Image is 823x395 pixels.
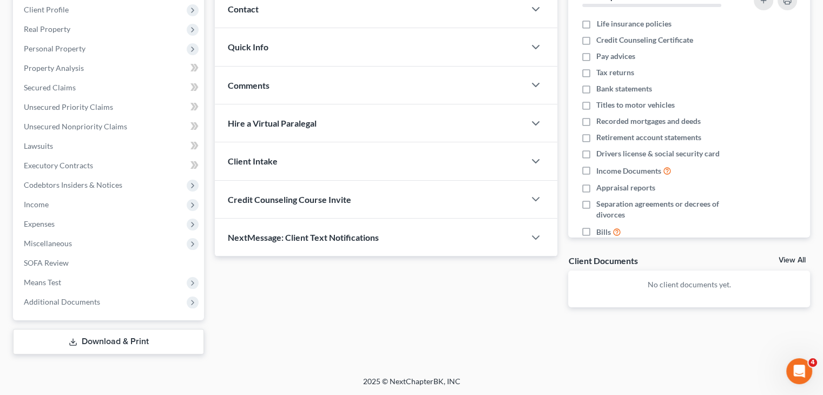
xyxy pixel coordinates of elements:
[15,253,204,273] a: SOFA Review
[15,78,204,97] a: Secured Claims
[24,83,76,92] span: Secured Claims
[24,5,69,14] span: Client Profile
[568,255,637,266] div: Client Documents
[24,278,61,287] span: Means Test
[24,297,100,306] span: Additional Documents
[24,200,49,209] span: Income
[596,100,675,110] span: Titles to motor vehicles
[228,80,269,90] span: Comments
[15,117,204,136] a: Unsecured Nonpriority Claims
[13,329,204,354] a: Download & Print
[228,232,379,242] span: NextMessage: Client Text Notifications
[24,180,122,189] span: Codebtors Insiders & Notices
[596,166,661,176] span: Income Documents
[24,161,93,170] span: Executory Contracts
[228,118,317,128] span: Hire a Virtual Paralegal
[24,24,70,34] span: Real Property
[15,97,204,117] a: Unsecured Priority Claims
[24,63,84,73] span: Property Analysis
[596,83,652,94] span: Bank statements
[596,132,701,143] span: Retirement account statements
[228,156,278,166] span: Client Intake
[24,258,69,267] span: SOFA Review
[786,358,812,384] iframe: Intercom live chat
[24,44,85,53] span: Personal Property
[596,148,720,159] span: Drivers license & social security card
[596,182,655,193] span: Appraisal reports
[228,4,259,14] span: Contact
[24,219,55,228] span: Expenses
[596,51,635,62] span: Pay advices
[596,227,611,238] span: Bills
[596,18,671,29] span: Life insurance policies
[596,67,634,78] span: Tax returns
[24,239,72,248] span: Miscellaneous
[15,156,204,175] a: Executory Contracts
[808,358,817,367] span: 4
[15,58,204,78] a: Property Analysis
[24,122,127,131] span: Unsecured Nonpriority Claims
[228,42,268,52] span: Quick Info
[24,102,113,111] span: Unsecured Priority Claims
[228,194,351,205] span: Credit Counseling Course Invite
[596,116,701,127] span: Recorded mortgages and deeds
[577,279,801,290] p: No client documents yet.
[779,256,806,264] a: View All
[15,136,204,156] a: Lawsuits
[596,35,693,45] span: Credit Counseling Certificate
[24,141,53,150] span: Lawsuits
[596,199,740,220] span: Separation agreements or decrees of divorces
